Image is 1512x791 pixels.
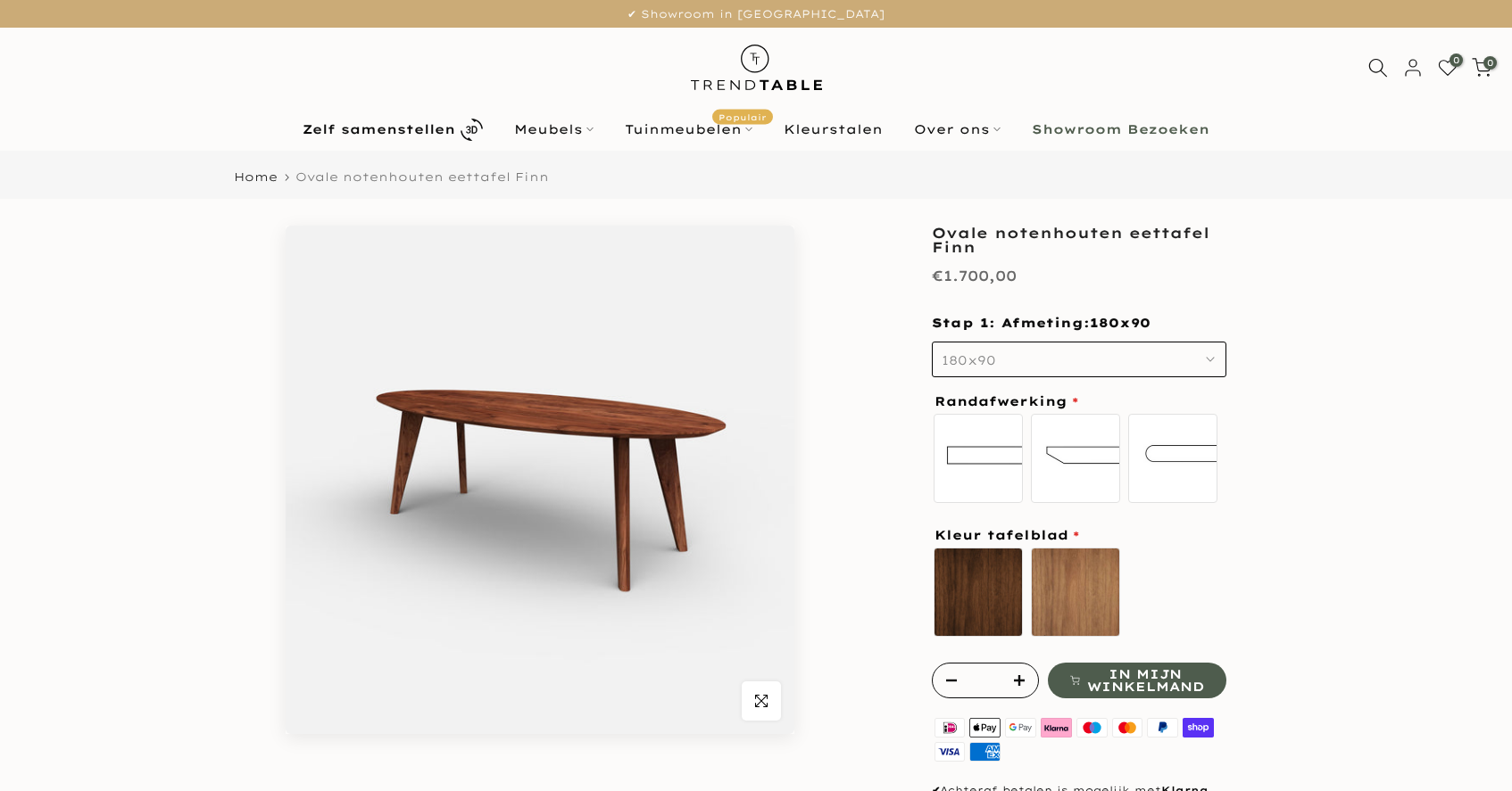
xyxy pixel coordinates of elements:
img: google pay [1003,716,1039,740]
a: Showroom Bezoeken [1017,119,1225,140]
button: 180x90 [932,342,1226,377]
img: american express [968,740,1003,764]
div: €1.700,00 [932,263,1017,289]
img: ideal [932,716,968,740]
a: Zelf samenstellen [287,114,499,145]
span: 180x90 [942,352,996,368]
span: 180x90 [1090,315,1151,333]
p: ✔ Showroom in [GEOGRAPHIC_DATA] [22,4,1490,24]
span: Randafwerking [935,395,1078,408]
a: 0 [1472,58,1491,78]
span: Populair [712,110,773,125]
img: maestro [1074,716,1109,740]
img: master [1109,716,1145,740]
img: shopify pay [1181,716,1217,740]
span: Kleur tafelblad [935,529,1079,541]
img: apple pay [968,716,1003,740]
span: Ovale notenhouten eettafel Finn [295,169,549,184]
a: Home [234,171,278,183]
a: 0 [1438,58,1458,78]
a: Meubels [499,119,610,140]
a: Over ons [899,119,1017,140]
img: visa [932,740,968,764]
img: trend-table [678,28,835,107]
a: TuinmeubelenPopulair [610,119,768,140]
span: 0 [1450,54,1463,67]
a: Kleurstalen [768,119,899,140]
span: 0 [1483,56,1497,70]
b: Showroom Bezoeken [1032,123,1209,136]
h1: Ovale notenhouten eettafel Finn [932,226,1226,254]
span: Stap 1: Afmeting: [932,315,1151,331]
img: paypal [1145,716,1181,740]
iframe: toggle-frame [2,700,91,789]
img: klarna [1038,716,1074,740]
b: Zelf samenstellen [303,123,455,136]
